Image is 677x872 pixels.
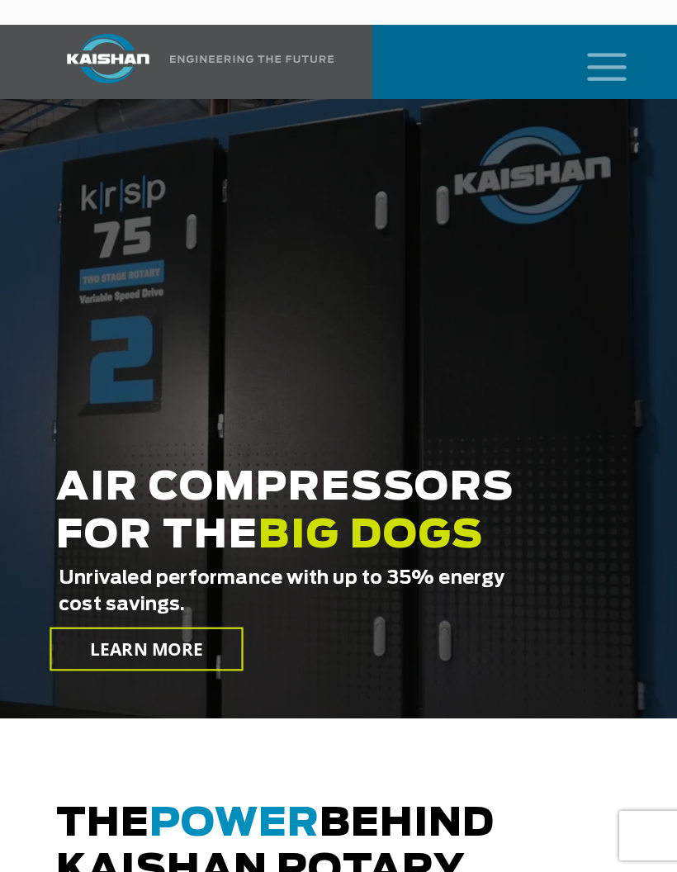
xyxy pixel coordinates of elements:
[580,48,608,76] a: mobile menu
[46,25,334,99] a: Kaishan USA
[56,464,523,613] h2: AIR COMPRESSORS FOR THE
[46,34,170,83] img: kaishan logo
[59,565,526,618] span: Unrivaled performance with up to 35% energy cost savings.
[258,516,484,556] span: BIG DOGS
[170,55,334,63] img: Engineering the future
[50,628,244,671] a: LEARN MORE
[149,804,320,844] span: power
[90,637,204,661] span: LEARN MORE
